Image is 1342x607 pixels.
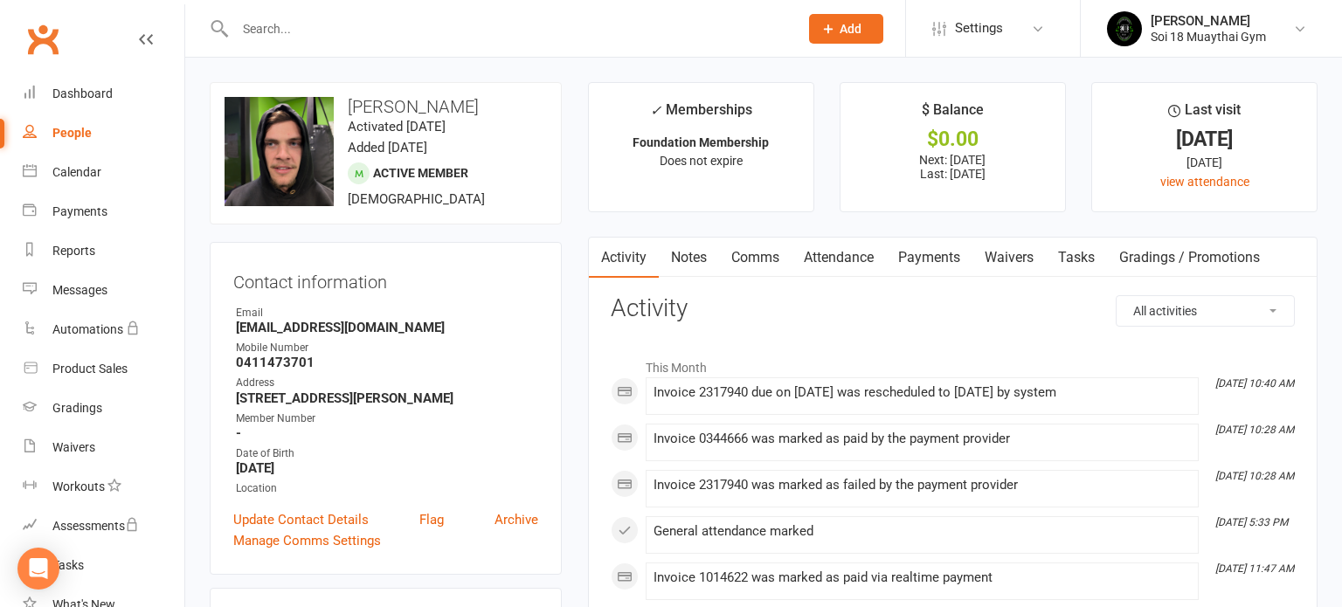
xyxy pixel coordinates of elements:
[236,425,538,441] strong: -
[1215,424,1294,436] i: [DATE] 10:28 AM
[1107,238,1272,278] a: Gradings / Promotions
[52,519,139,533] div: Assessments
[922,99,984,130] div: $ Balance
[589,238,659,278] a: Activity
[52,362,128,376] div: Product Sales
[52,283,107,297] div: Messages
[348,140,427,155] time: Added [DATE]
[809,14,883,44] button: Add
[654,570,1191,585] div: Invoice 1014622 was marked as paid via realtime payment
[611,349,1295,377] li: This Month
[23,271,184,310] a: Messages
[52,126,92,140] div: People
[23,467,184,507] a: Workouts
[373,166,468,180] span: Active member
[236,480,538,497] div: Location
[1046,238,1107,278] a: Tasks
[1215,470,1294,482] i: [DATE] 10:28 AM
[650,99,752,131] div: Memberships
[1151,29,1266,45] div: Soi 18 Muaythai Gym
[1108,153,1301,172] div: [DATE]
[52,165,101,179] div: Calendar
[348,191,485,207] span: [DEMOGRAPHIC_DATA]
[719,238,792,278] a: Comms
[236,445,538,462] div: Date of Birth
[233,266,538,292] h3: Contact information
[633,135,769,149] strong: Foundation Membership
[23,192,184,231] a: Payments
[236,305,538,321] div: Email
[856,130,1049,148] div: $0.00
[23,428,184,467] a: Waivers
[236,460,538,476] strong: [DATE]
[1151,13,1266,29] div: [PERSON_NAME]
[659,238,719,278] a: Notes
[52,244,95,258] div: Reports
[972,238,1046,278] a: Waivers
[236,375,538,391] div: Address
[1160,175,1249,189] a: view attendance
[348,119,446,135] time: Activated [DATE]
[23,231,184,271] a: Reports
[52,86,113,100] div: Dashboard
[650,102,661,119] i: ✓
[233,509,369,530] a: Update Contact Details
[236,340,538,356] div: Mobile Number
[1107,11,1142,46] img: thumb_image1716960047.png
[52,479,105,493] div: Workouts
[23,74,184,114] a: Dashboard
[660,154,743,168] span: Does not expire
[23,310,184,349] a: Automations
[654,478,1191,493] div: Invoice 2317940 was marked as failed by the payment provider
[17,548,59,590] div: Open Intercom Messenger
[52,401,102,415] div: Gradings
[792,238,886,278] a: Attendance
[654,431,1191,446] div: Invoice 0344666 was marked as paid by the payment provider
[611,295,1295,322] h3: Activity
[23,349,184,389] a: Product Sales
[840,22,861,36] span: Add
[23,114,184,153] a: People
[23,546,184,585] a: Tasks
[21,17,65,61] a: Clubworx
[886,238,972,278] a: Payments
[225,97,334,206] img: image1750207383.png
[52,204,107,218] div: Payments
[955,9,1003,48] span: Settings
[1108,130,1301,148] div: [DATE]
[236,355,538,370] strong: 0411473701
[495,509,538,530] a: Archive
[856,153,1049,181] p: Next: [DATE] Last: [DATE]
[23,153,184,192] a: Calendar
[1215,562,1294,575] i: [DATE] 11:47 AM
[52,440,95,454] div: Waivers
[1215,377,1294,390] i: [DATE] 10:40 AM
[23,507,184,546] a: Assessments
[23,389,184,428] a: Gradings
[52,558,84,572] div: Tasks
[236,410,538,427] div: Member Number
[52,322,123,336] div: Automations
[654,524,1191,539] div: General attendance marked
[419,509,444,530] a: Flag
[654,385,1191,400] div: Invoice 2317940 due on [DATE] was rescheduled to [DATE] by system
[225,97,547,116] h3: [PERSON_NAME]
[230,17,786,41] input: Search...
[236,320,538,335] strong: [EMAIL_ADDRESS][DOMAIN_NAME]
[236,390,538,406] strong: [STREET_ADDRESS][PERSON_NAME]
[233,530,381,551] a: Manage Comms Settings
[1215,516,1288,528] i: [DATE] 5:33 PM
[1168,99,1241,130] div: Last visit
